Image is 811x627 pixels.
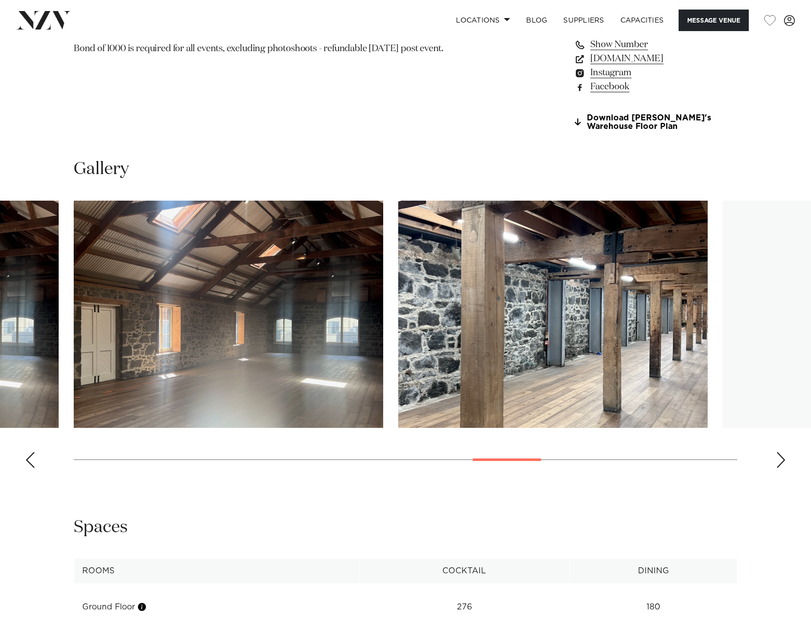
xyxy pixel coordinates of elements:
[16,11,71,29] img: nzv-logo.png
[74,516,128,539] h2: Spaces
[74,595,359,619] td: Ground Floor
[74,158,129,181] h2: Gallery
[574,66,737,80] a: Instagram
[398,201,708,428] swiper-slide: 14 / 20
[74,201,383,428] swiper-slide: 13 / 20
[574,38,737,52] a: Show Number
[359,595,570,619] td: 276
[574,114,737,131] a: Download [PERSON_NAME]'s Warehouse Floor Plan
[555,10,612,31] a: SUPPLIERS
[570,559,737,583] th: Dining
[574,80,737,94] a: Facebook
[518,10,555,31] a: BLOG
[612,10,672,31] a: Capacities
[359,559,570,583] th: Cocktail
[679,10,749,31] button: Message Venue
[574,52,737,66] a: [DOMAIN_NAME]
[570,595,737,619] td: 180
[74,559,359,583] th: Rooms
[448,10,518,31] a: Locations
